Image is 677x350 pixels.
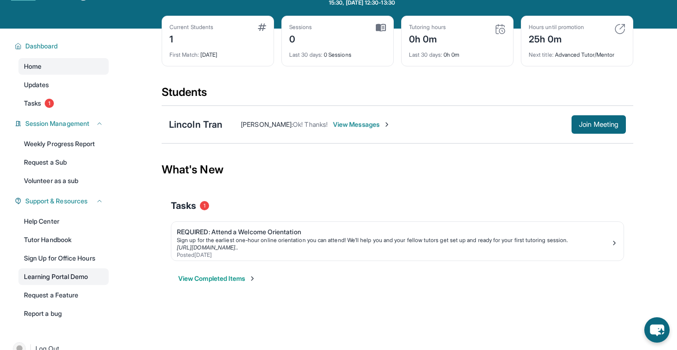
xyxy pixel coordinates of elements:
[289,46,386,59] div: 0 Sessions
[529,51,554,58] span: Next title :
[177,251,611,259] div: Posted [DATE]
[18,136,109,152] a: Weekly Progress Report
[614,24,625,35] img: card
[24,80,49,89] span: Updates
[409,46,506,59] div: 0h 0m
[177,227,611,237] div: REQUIRED: Attend a Welcome Orientation
[178,274,256,283] button: View Completed Items
[24,99,41,108] span: Tasks
[18,77,109,93] a: Updates
[409,24,446,31] div: Tutoring hours
[409,31,446,46] div: 0h 0m
[18,154,109,171] a: Request a Sub
[18,250,109,267] a: Sign Up for Office Hours
[171,222,624,261] a: REQUIRED: Attend a Welcome OrientationSign up for the earliest one-hour online orientation you ca...
[18,305,109,322] a: Report a bug
[22,42,103,51] button: Dashboard
[171,199,196,212] span: Tasks
[383,121,391,128] img: Chevron-Right
[25,196,88,206] span: Support & Resources
[24,62,41,71] span: Home
[18,213,109,230] a: Help Center
[409,51,442,58] span: Last 30 days :
[18,95,109,112] a: Tasks1
[169,46,266,59] div: [DATE]
[333,120,391,129] span: View Messages
[162,85,633,105] div: Students
[529,46,625,59] div: Advanced Tutor/Mentor
[169,118,222,131] div: Lincoln Tran
[18,172,109,189] a: Volunteer as a sub
[18,287,109,303] a: Request a Feature
[289,31,312,46] div: 0
[579,122,619,127] span: Join Meeting
[162,149,633,190] div: What's New
[241,120,293,128] span: [PERSON_NAME] :
[572,115,626,134] button: Join Meeting
[644,317,670,343] button: chat-button
[18,58,109,75] a: Home
[177,244,238,251] a: [URL][DOMAIN_NAME]..
[258,24,266,31] img: card
[18,231,109,248] a: Tutor Handbook
[22,196,103,206] button: Support & Resources
[18,268,109,285] a: Learning Portal Demo
[177,237,611,244] div: Sign up for the earliest one-hour online orientation you can attend! We’ll help you and your fell...
[169,51,199,58] span: First Match :
[169,31,213,46] div: 1
[529,24,584,31] div: Hours until promotion
[45,99,54,108] span: 1
[495,24,506,35] img: card
[200,201,209,210] span: 1
[376,24,386,32] img: card
[25,119,89,128] span: Session Management
[293,120,327,128] span: Ok! Thanks!
[529,31,584,46] div: 25h 0m
[289,24,312,31] div: Sessions
[22,119,103,128] button: Session Management
[25,42,58,51] span: Dashboard
[169,24,213,31] div: Current Students
[289,51,322,58] span: Last 30 days :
